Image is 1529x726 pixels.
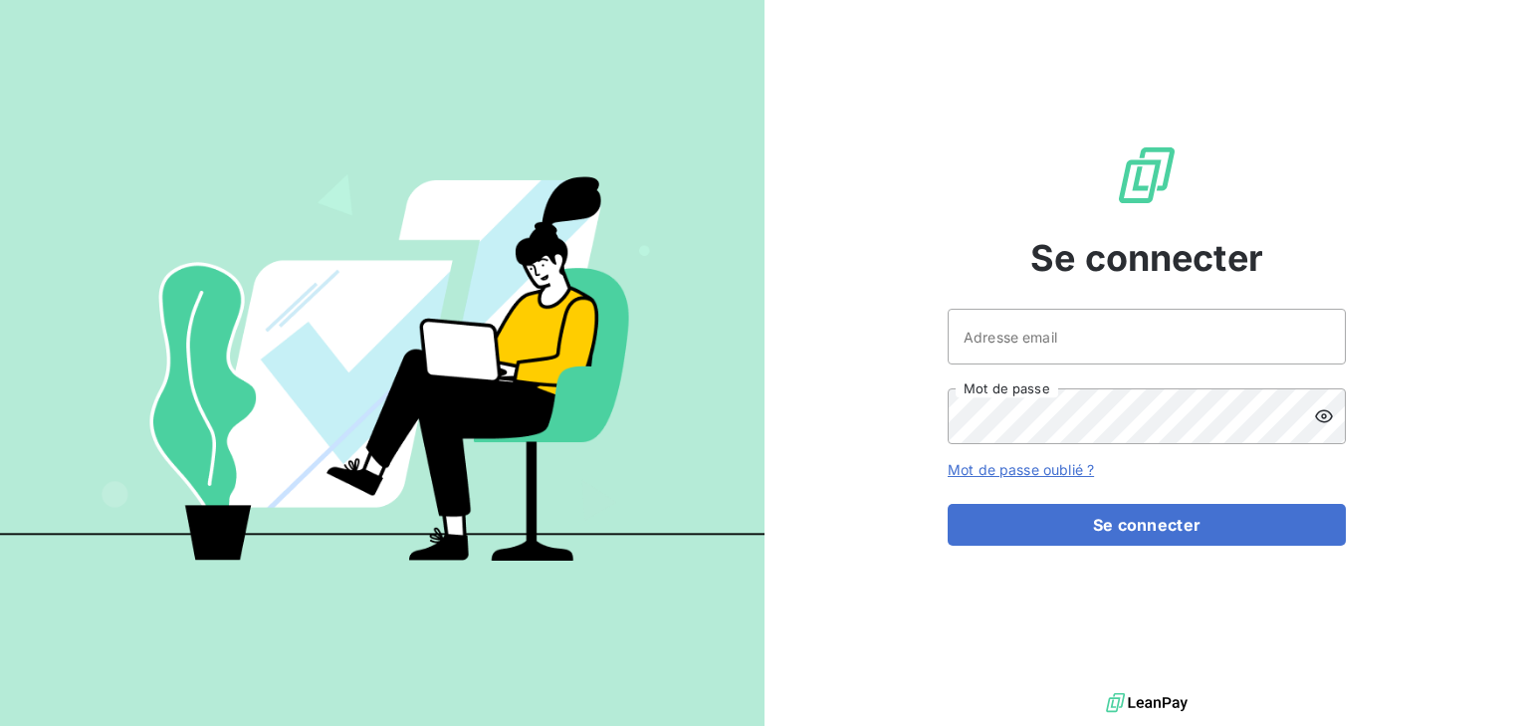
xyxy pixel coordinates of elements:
[1106,688,1188,718] img: logo
[1030,231,1263,285] span: Se connecter
[948,504,1346,546] button: Se connecter
[1115,143,1179,207] img: Logo LeanPay
[948,461,1094,478] a: Mot de passe oublié ?
[948,309,1346,364] input: placeholder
